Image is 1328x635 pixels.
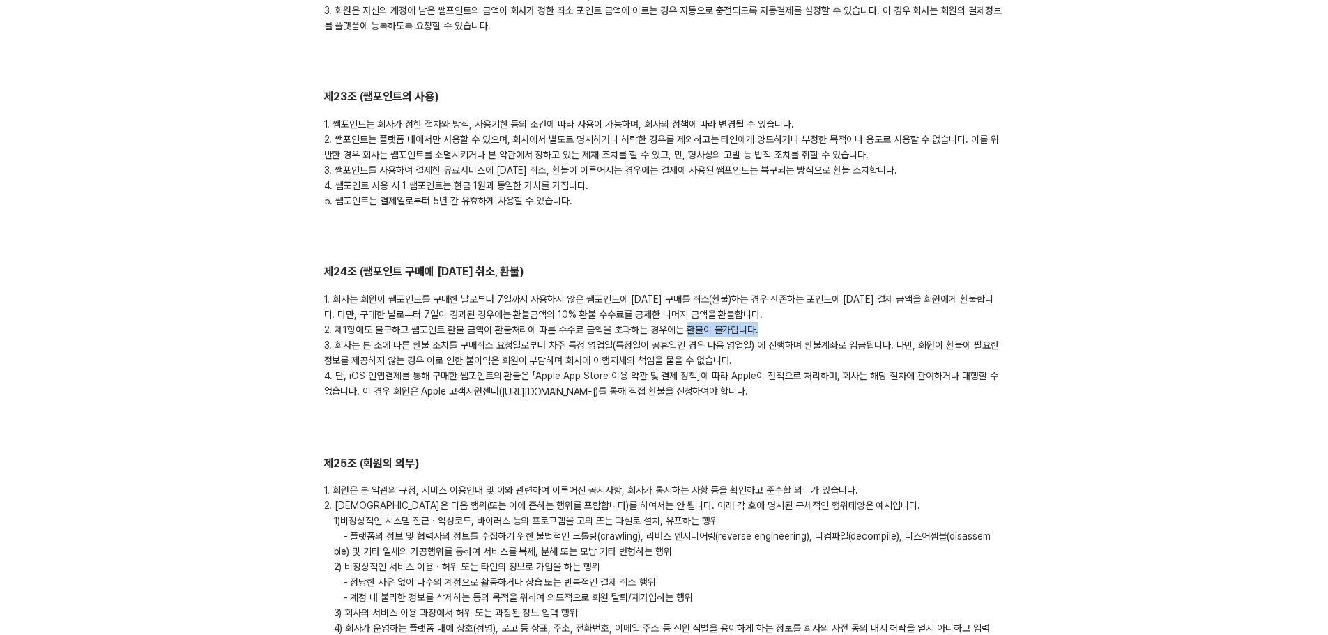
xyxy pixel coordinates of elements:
[334,592,703,603] span: - 계정 내 불리한 정보를 삭제하는 등의 목적을 위하여 의도적으로 회원 탈퇴/재가입하는 행위
[502,387,595,398] a: [URL][DOMAIN_NAME]
[324,513,1005,528] p: 1)비정상적인 시스템 접근 · 악성코드, 바이러스 등의 프로그램을 고의 또는 과실로 설치, 유포하는 행위
[324,456,1005,472] h2: 제25조 (회원의 의무)
[324,605,1005,620] p: 3) 회사의 서비스 이용 과정에서 허위 또는 과장된 정보 입력 행위
[324,559,1005,574] p: 2) 비정상적인 서비스 이용 · 허위 또는 타인의 정보로 가입을 하는 행위
[324,89,1005,105] h2: 제23조 (쌤포인트의 사용)
[334,576,666,588] span: - 정당한 사유 없이 다수의 계정으로 활동하거나 상습 또는 반복적인 결제 취소 행위
[324,291,1005,399] div: 1. 회사는 회원이 쌤포인트를 구매한 날로부터 7일까지 사용하지 않은 쌤포인트에 [DATE] 구매를 취소(환불)하는 경우 잔존하는 포인트에 [DATE] 결제 금액을 회원에게 ...
[324,264,1005,280] h2: 제24조 (쌤포인트 구매에 [DATE] 취소, 환불)
[334,530,991,557] span: - 플랫폼의 정보 및 협력사의 정보를 수집하기 위한 불법적인 크롤링(crawling), 리버스 엔지니어링(reverse engineering), 디컴파일(decompile),...
[324,116,1005,208] div: 1. 쌤포인트는 회사가 정한 절차와 방식, 사용기한 등의 조건에 따라 사용이 가능하며, 회사의 정책에 따라 변경될 수 있습니다. 2. 쌤포인트는 플랫폼 내에서만 사용할 수 있...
